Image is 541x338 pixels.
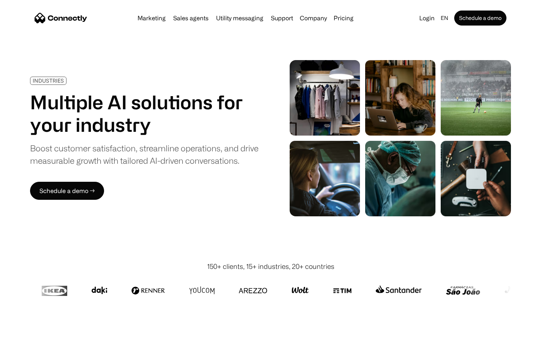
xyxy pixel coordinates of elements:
a: home [35,12,87,24]
div: en [441,13,448,23]
a: Utility messaging [213,15,266,21]
a: Schedule a demo → [30,182,104,200]
div: INDUSTRIES [33,78,64,83]
div: Boost customer satisfaction, streamline operations, and drive measurable growth with tailored AI-... [30,142,258,167]
div: en [438,13,453,23]
div: Company [300,13,327,23]
a: Login [416,13,438,23]
div: 150+ clients, 15+ industries, 20+ countries [207,261,334,272]
a: Marketing [134,15,169,21]
a: Schedule a demo [454,11,506,26]
a: Sales agents [170,15,212,21]
h1: Multiple AI solutions for your industry [30,91,258,136]
a: Pricing [331,15,357,21]
a: Support [268,15,296,21]
div: Company [298,13,329,23]
ul: Language list [15,325,45,335]
aside: Language selected: English [8,324,45,335]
